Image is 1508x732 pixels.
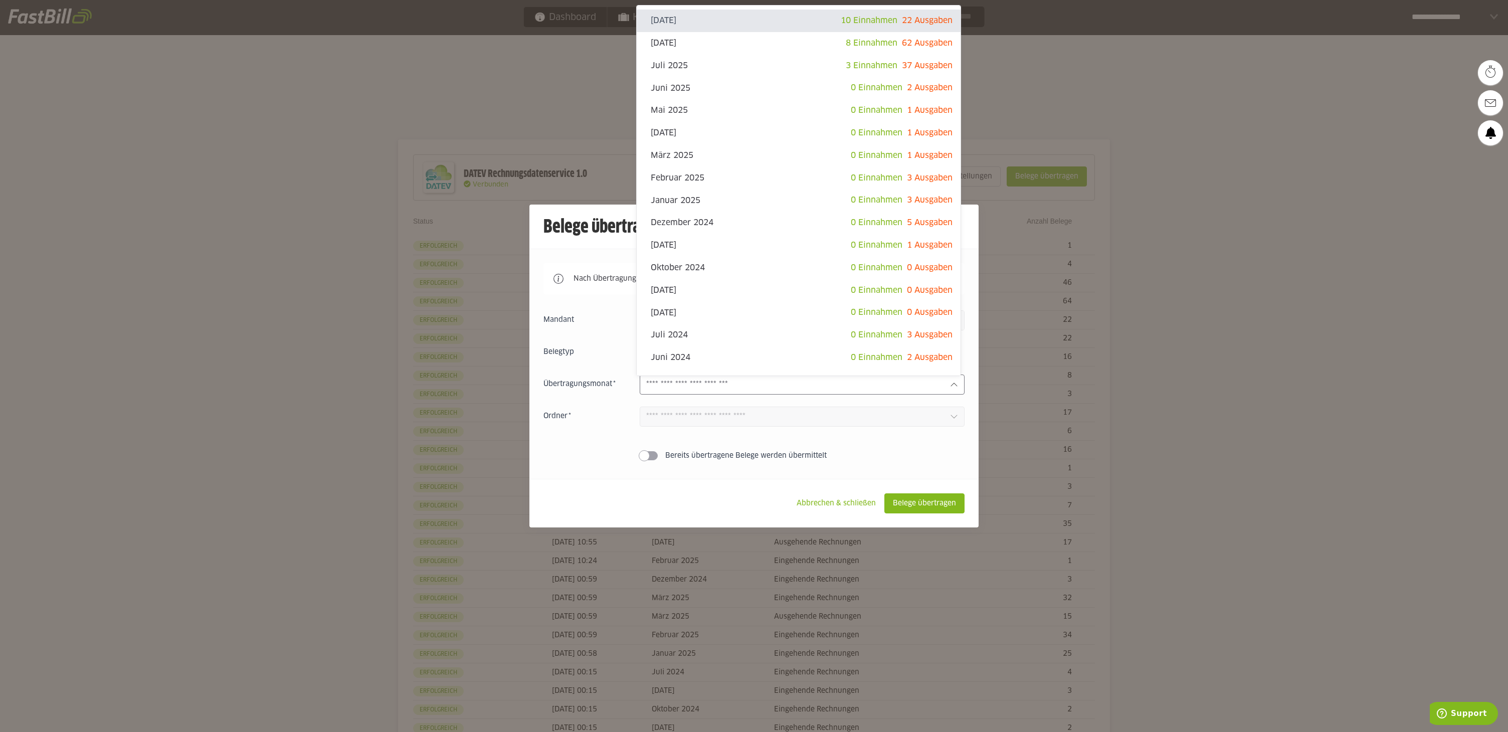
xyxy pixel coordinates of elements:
sl-option: Mai 2024 [637,369,961,392]
sl-option: [DATE] [637,279,961,302]
sl-option: [DATE] [637,122,961,144]
span: 2 Ausgaben [907,84,953,92]
span: 0 Einnahmen [851,331,902,339]
span: 1 Ausgaben [907,241,953,249]
span: 8 Einnahmen [846,39,897,47]
span: 0 Einnahmen [851,264,902,272]
span: 0 Einnahmen [851,196,902,204]
sl-option: [DATE] [637,10,961,32]
sl-option: Mai 2025 [637,99,961,122]
sl-option: Januar 2025 [637,189,961,212]
sl-option: Juli 2024 [637,324,961,346]
sl-option: [DATE] [637,234,961,257]
sl-button: Belege übertragen [884,493,965,513]
span: 3 Ausgaben [907,196,953,204]
span: 2 Ausgaben [907,353,953,361]
span: 0 Einnahmen [851,151,902,159]
span: 0 Ausgaben [907,264,953,272]
span: 3 Ausgaben [907,331,953,339]
sl-button: Abbrechen & schließen [788,493,884,513]
span: 22 Ausgaben [902,17,953,25]
span: 1 Ausgaben [907,151,953,159]
sl-option: Juni 2025 [637,77,961,99]
sl-option: Juli 2025 [637,55,961,77]
span: 0 Einnahmen [851,84,902,92]
span: 0 Ausgaben [907,308,953,316]
span: 0 Einnahmen [851,308,902,316]
span: 10 Einnahmen [841,17,897,25]
sl-option: Dezember 2024 [637,212,961,234]
sl-option: [DATE] [637,301,961,324]
span: 0 Einnahmen [851,353,902,361]
span: 5 Ausgaben [907,219,953,227]
span: 0 Einnahmen [851,174,902,182]
sl-option: Oktober 2024 [637,257,961,279]
sl-option: [DATE] [637,32,961,55]
span: 62 Ausgaben [902,39,953,47]
iframe: Öffnet ein Widget, in dem Sie weitere Informationen finden [1430,702,1498,727]
sl-option: Februar 2025 [637,167,961,190]
span: 3 Einnahmen [846,62,897,70]
span: 37 Ausgaben [902,62,953,70]
span: 1 Ausgaben [907,129,953,137]
span: 0 Einnahmen [851,106,902,114]
sl-option: Juni 2024 [637,346,961,369]
sl-switch: Bereits übertragene Belege werden übermittelt [543,451,965,461]
span: 3 Ausgaben [907,174,953,182]
span: 0 Ausgaben [907,286,953,294]
span: 0 Einnahmen [851,241,902,249]
span: 1 Ausgaben [907,106,953,114]
span: 0 Einnahmen [851,219,902,227]
sl-option: März 2025 [637,144,961,167]
span: 0 Einnahmen [851,129,902,137]
span: 0 Einnahmen [851,286,902,294]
